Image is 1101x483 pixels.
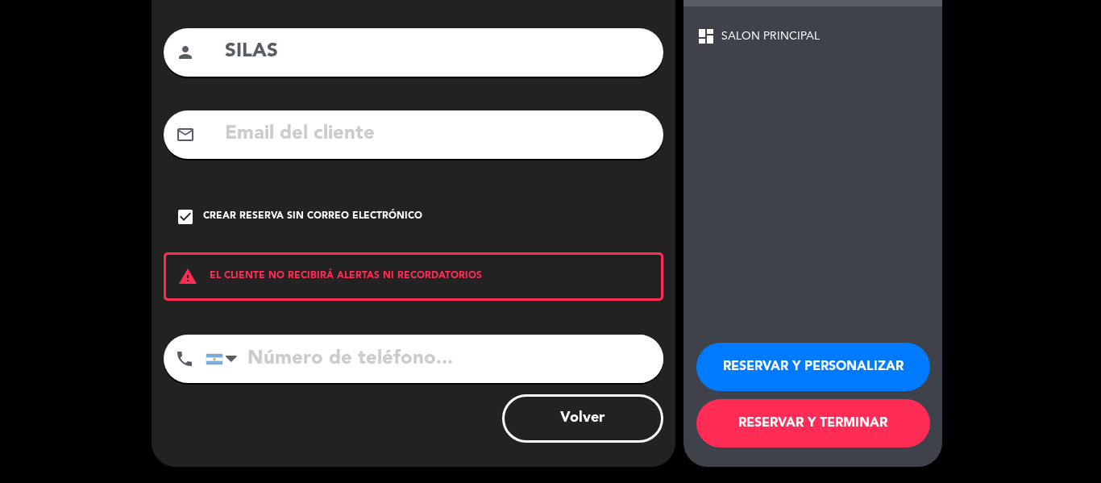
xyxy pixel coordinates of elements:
button: RESERVAR Y PERSONALIZAR [696,343,930,391]
span: dashboard [696,27,716,46]
span: SALON PRINCIPAL [721,27,820,46]
div: Crear reserva sin correo electrónico [203,209,422,225]
input: Nombre del cliente [223,35,651,69]
div: EL CLIENTE NO RECIBIRÁ ALERTAS NI RECORDATORIOS [164,252,663,301]
i: phone [175,349,194,368]
input: Email del cliente [223,118,651,151]
i: check_box [176,207,195,227]
i: person [176,43,195,62]
input: Número de teléfono... [206,335,663,383]
i: warning [166,267,210,286]
div: Argentina: +54 [206,335,243,382]
button: RESERVAR Y TERMINAR [696,399,930,448]
button: Volver [502,394,663,443]
i: mail_outline [176,125,195,144]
